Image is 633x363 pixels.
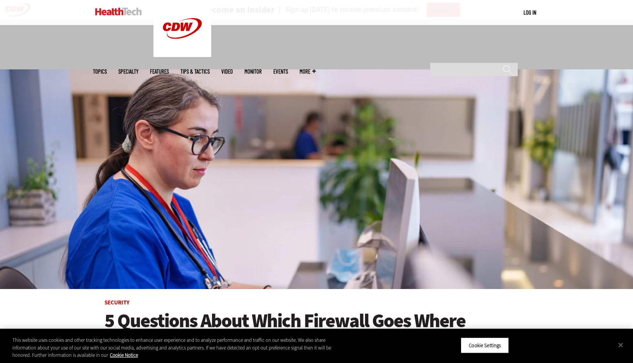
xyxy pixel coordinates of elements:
[273,69,288,74] a: Events
[300,69,316,74] span: More
[221,69,233,74] a: Video
[244,69,262,74] a: MonITor
[118,69,138,74] span: Specialty
[153,51,211,59] a: CDW
[12,336,348,359] div: This website uses cookies and other tracking technologies to enhance user experience and to analy...
[524,8,536,17] div: User menu
[104,299,130,306] a: Security
[95,8,142,15] img: Home
[110,352,138,358] a: More information about your privacy
[461,337,509,353] button: Cookie Settings
[612,336,629,353] button: Close
[93,69,107,74] span: Topics
[524,9,536,16] a: Log in
[150,69,169,74] a: Features
[104,310,529,331] a: 5 Questions About Which Firewall Goes Where
[180,69,210,74] a: Tips & Tactics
